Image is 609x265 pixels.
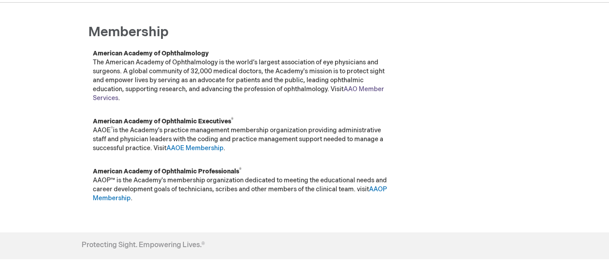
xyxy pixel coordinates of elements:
[82,241,205,249] h4: Protecting Sight. Empowering Lives.®
[111,126,113,131] sup: ®
[231,117,233,122] sup: ®
[93,117,392,153] p: AAOE is the Academy’s practice management membership organization providing administrative staff ...
[88,24,169,40] span: Membership
[93,118,233,125] strong: American Academy of Ophthalmic Executives
[93,168,241,175] strong: American Academy of Ophthalmic Professionals
[93,50,209,57] strong: American Academy of Ophthalmology
[166,144,224,152] a: AAOE Membership
[239,167,241,172] sup: ®
[93,49,392,103] p: The American Academy of Ophthalmology is the world’s largest association of eye physicians and su...
[93,167,392,203] p: AAOP™ is the Academy's membership organization dedicated to meeting the educational needs and car...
